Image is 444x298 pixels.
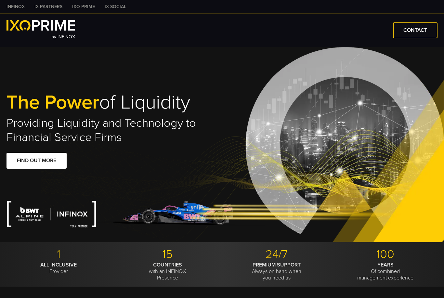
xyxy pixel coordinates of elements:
[7,116,222,145] h2: Providing Liquidity and Technology to Financial Service Firms
[100,3,131,10] a: IX SOCIAL
[7,91,99,114] span: The Power
[30,3,67,10] a: IX PARTNERS
[7,20,75,41] a: by INFINOX
[7,153,67,169] a: FIND OUT MORE
[225,247,329,262] p: 24/7
[333,247,437,262] p: 100
[51,34,75,40] span: by INFINOX
[40,262,77,268] strong: ALL INCLUSIVE
[377,262,394,268] strong: YEARS
[115,247,219,262] p: 15
[393,22,437,38] a: CONTACT
[7,262,111,275] p: Provider
[153,262,182,268] strong: COUNTRIES
[7,92,222,113] h1: of Liquidity
[67,3,100,10] a: IXO PRIME
[2,3,30,10] a: INFINOX
[7,247,111,262] p: 1
[225,262,329,281] p: Always on hand when you need us
[253,262,301,268] strong: PREMIUM SUPPORT
[333,262,437,281] p: Of combined management experience
[115,262,219,281] p: with an INFINOX Presence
